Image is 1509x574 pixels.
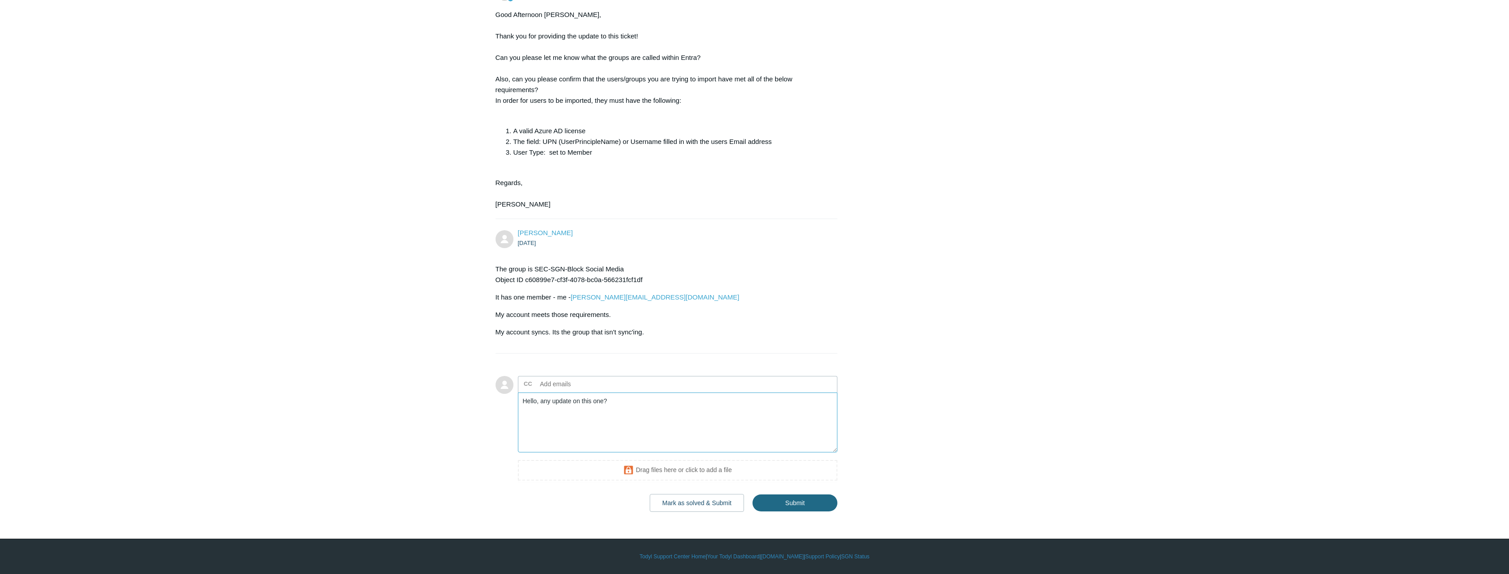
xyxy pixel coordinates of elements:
[639,553,706,561] a: Todyl Support Center Home
[513,147,829,158] li: User Type: set to Member
[518,229,573,236] a: [PERSON_NAME]
[496,309,829,320] p: My account meets those requirements.
[518,240,536,246] time: 08/08/2025, 11:06
[496,264,829,285] p: The group is SEC-SGN-Block Social Media Object ID c60899e7-cf3f-4078-bc0a-566231fcf1df
[518,393,838,453] textarea: Add your reply
[537,377,633,391] input: Add emails
[513,126,829,136] li: A valid Azure AD license
[496,553,1014,561] div: | | | |
[513,136,829,147] li: The field: UPN (UserPrincipleName) or Username filled in with the users Email address
[496,327,829,338] p: My account syncs. Its the group that isn't sync'ing.
[496,9,829,210] div: Good Afternoon [PERSON_NAME], Thank you for providing the update to this ticket! Can you please l...
[524,377,532,391] label: CC
[752,494,837,511] input: Submit
[761,553,804,561] a: [DOMAIN_NAME]
[841,553,870,561] a: SGN Status
[496,292,829,303] p: It has one member - me -
[518,229,573,236] span: Chris Fontenot
[707,553,759,561] a: Your Todyl Dashboard
[805,553,840,561] a: Support Policy
[650,494,744,512] button: Mark as solved & Submit
[571,293,740,301] a: [PERSON_NAME][EMAIL_ADDRESS][DOMAIN_NAME]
